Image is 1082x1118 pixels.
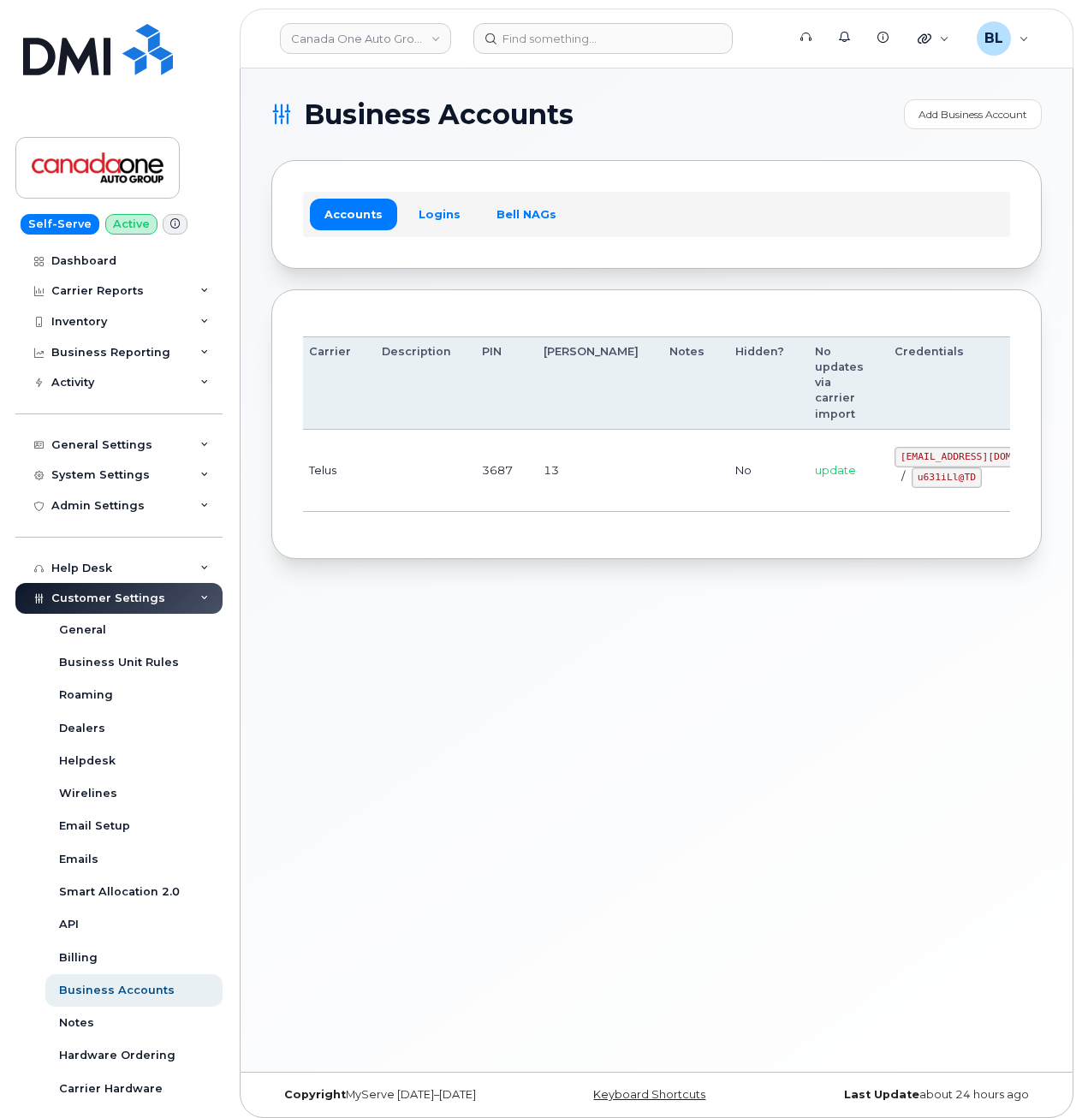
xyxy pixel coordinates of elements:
[800,336,879,430] th: No updates via carrier import
[310,199,397,229] a: Accounts
[482,199,571,229] a: Bell NAGs
[904,99,1042,129] a: Add Business Account
[593,1088,705,1101] a: Keyboard Shortcuts
[271,1088,528,1102] div: MyServe [DATE]–[DATE]
[294,430,366,512] td: Telus
[654,336,720,430] th: Notes
[294,336,366,430] th: Carrier
[785,1088,1042,1102] div: about 24 hours ago
[912,467,982,488] code: u631iLl@TD
[528,336,654,430] th: [PERSON_NAME]
[304,102,574,128] span: Business Accounts
[720,430,800,512] td: No
[895,447,1070,467] code: [EMAIL_ADDRESS][DOMAIN_NAME]
[467,430,528,512] td: 3687
[528,430,654,512] td: 13
[284,1088,346,1101] strong: Copyright
[815,463,856,477] span: update
[366,336,467,430] th: Description
[901,469,905,483] span: /
[720,336,800,430] th: Hidden?
[404,199,475,229] a: Logins
[844,1088,919,1101] strong: Last Update
[467,336,528,430] th: PIN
